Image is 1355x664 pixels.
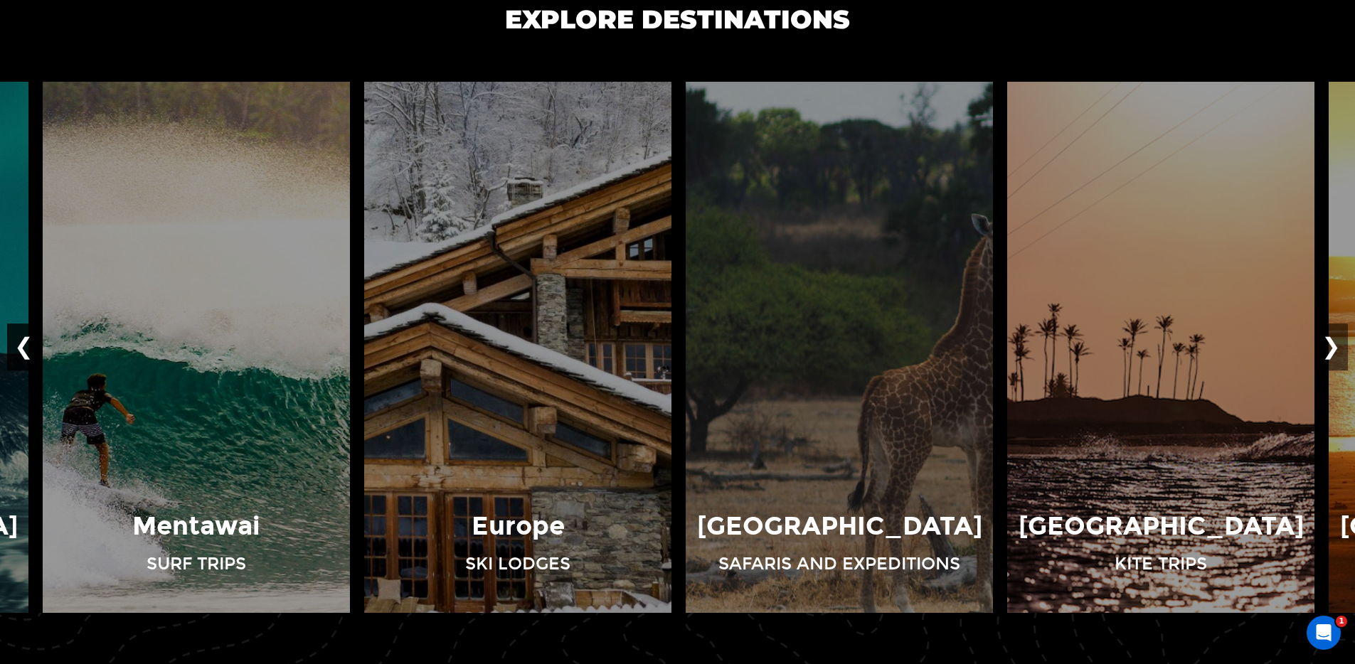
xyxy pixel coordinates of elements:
button: ❮ [7,324,41,371]
p: Europe [472,508,565,545]
iframe: Intercom live chat [1307,616,1341,650]
p: [GEOGRAPHIC_DATA] [697,508,982,545]
p: [GEOGRAPHIC_DATA] [1019,508,1304,545]
p: Kite Trips [1115,552,1207,576]
p: Safaris and Expeditions [718,552,960,576]
p: Ski Lodges [465,552,570,576]
p: Surf Trips [147,552,246,576]
p: Mentawai [132,508,260,545]
button: ❯ [1314,324,1348,371]
span: 1 [1336,616,1347,627]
